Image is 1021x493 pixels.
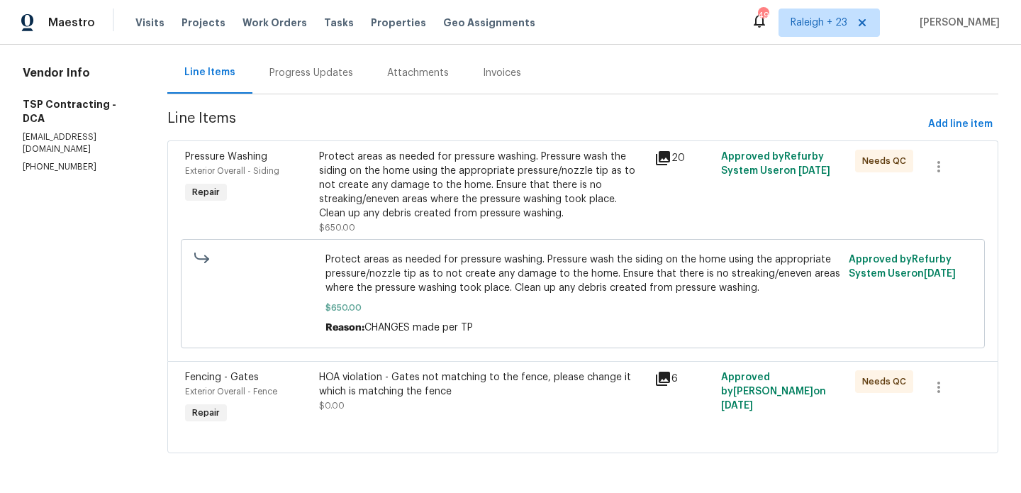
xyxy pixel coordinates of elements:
span: Projects [182,16,225,30]
h5: TSP Contracting - DCA [23,97,133,126]
span: Tasks [324,18,354,28]
span: [DATE] [721,401,753,411]
div: Progress Updates [269,66,353,80]
span: Raleigh + 23 [791,16,847,30]
span: Geo Assignments [443,16,535,30]
span: Work Orders [242,16,307,30]
span: [DATE] [924,269,956,279]
p: [PHONE_NUMBER] [23,161,133,173]
span: Exterior Overall - Fence [185,387,277,396]
span: Pressure Washing [185,152,267,162]
div: Line Items [184,65,235,79]
span: Add line item [928,116,993,133]
div: Attachments [387,66,449,80]
span: Needs QC [862,154,912,168]
span: Needs QC [862,375,912,389]
span: Repair [186,185,225,199]
div: Protect areas as needed for pressure washing. Pressure wash the siding on the home using the appr... [319,150,646,221]
button: Add line item [922,111,998,138]
span: Properties [371,16,426,30]
h4: Vendor Info [23,66,133,80]
span: Maestro [48,16,95,30]
span: [PERSON_NAME] [914,16,1000,30]
span: Exterior Overall - Siding [185,167,279,175]
div: Invoices [483,66,521,80]
span: Approved by Refurby System User on [849,255,956,279]
div: HOA violation - Gates not matching to the fence, please change it which is matching the fence [319,370,646,399]
span: Approved by [PERSON_NAME] on [721,372,826,411]
span: Approved by Refurby System User on [721,152,830,176]
div: 20 [654,150,713,167]
span: Repair [186,406,225,420]
span: $650.00 [325,301,841,315]
span: [DATE] [798,166,830,176]
span: $650.00 [319,223,355,232]
span: $0.00 [319,401,345,410]
p: [EMAIL_ADDRESS][DOMAIN_NAME] [23,131,133,155]
div: 6 [654,370,713,387]
span: Reason: [325,323,364,333]
span: CHANGES made per TP [364,323,473,333]
span: Protect areas as needed for pressure washing. Pressure wash the siding on the home using the appr... [325,253,841,295]
span: Fencing - Gates [185,372,259,382]
span: Line Items [167,111,922,138]
div: 490 [758,9,768,23]
span: Visits [135,16,164,30]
